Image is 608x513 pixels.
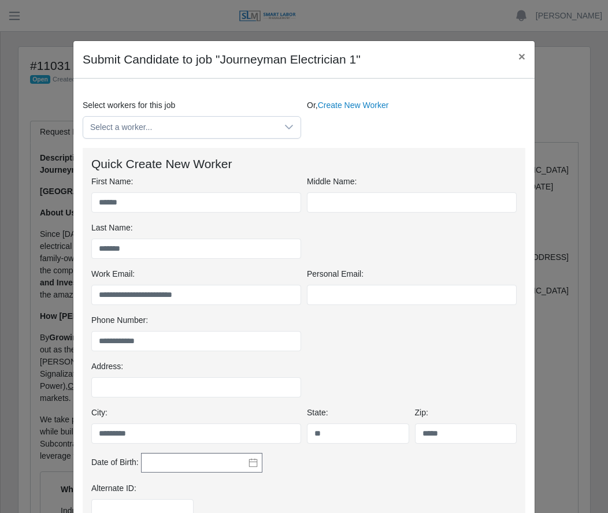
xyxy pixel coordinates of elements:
span: × [518,50,525,63]
label: Last Name: [91,222,133,234]
a: Create New Worker [318,101,389,110]
label: Date of Birth: [91,456,139,469]
button: Close [509,41,535,72]
label: City: [91,407,107,419]
h4: Submit Candidate to job "Journeyman Electrician 1" [83,50,361,69]
label: State: [307,407,328,419]
label: Middle Name: [307,176,357,188]
label: Phone Number: [91,314,148,326]
label: Alternate ID: [91,482,136,495]
label: First Name: [91,176,133,188]
h4: Quick Create New Worker [91,157,517,171]
label: Work Email: [91,268,135,280]
label: Zip: [415,407,428,419]
span: Select a worker... [83,117,277,138]
div: Or, [304,99,528,139]
label: Select workers for this job [83,99,175,111]
label: Address: [91,360,123,373]
label: Personal Email: [307,268,364,280]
